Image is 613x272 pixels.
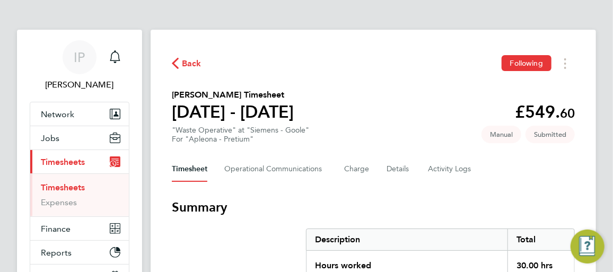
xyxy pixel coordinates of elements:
[30,173,129,216] div: Timesheets
[510,58,543,68] span: Following
[224,156,327,182] button: Operational Communications
[30,217,129,240] button: Finance
[74,50,85,64] span: IP
[172,126,309,144] div: "Waste Operative" at "Siemens - Goole"
[41,109,74,119] span: Network
[30,78,129,91] span: Inga Padrieziene
[41,157,85,167] span: Timesheets
[30,40,129,91] a: IP[PERSON_NAME]
[182,57,202,70] span: Back
[172,156,207,182] button: Timesheet
[30,241,129,264] button: Reports
[172,57,202,70] button: Back
[428,156,472,182] button: Activity Logs
[515,102,575,122] app-decimal: £549.
[30,102,129,126] button: Network
[41,248,72,258] span: Reports
[560,106,575,121] span: 60
[387,156,411,182] button: Details
[306,229,507,250] div: Description
[172,199,575,216] h3: Summary
[481,126,521,143] span: This timesheet was manually created.
[41,133,59,143] span: Jobs
[30,150,129,173] button: Timesheets
[344,156,370,182] button: Charge
[556,55,575,72] button: Timesheets Menu
[507,229,574,250] div: Total
[41,224,71,234] span: Finance
[41,197,77,207] a: Expenses
[571,230,605,264] button: Engage Resource Center
[172,101,294,122] h1: [DATE] - [DATE]
[172,89,294,101] h2: [PERSON_NAME] Timesheet
[526,126,575,143] span: This timesheet is Submitted.
[502,55,551,71] button: Following
[172,135,309,144] div: For "Apleona - Pretium"
[41,182,85,192] a: Timesheets
[30,126,129,150] button: Jobs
